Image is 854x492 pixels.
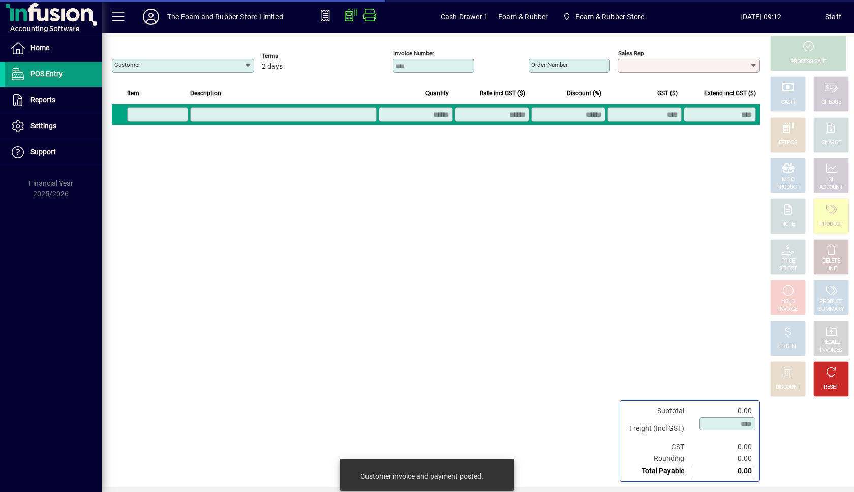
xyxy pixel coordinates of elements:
mat-label: Order number [531,61,568,68]
div: PRICE [781,257,795,265]
span: Support [30,148,56,156]
span: Terms [262,53,323,60]
div: RECALL [822,339,840,346]
td: 0.00 [694,453,755,465]
div: SUMMARY [818,306,844,313]
div: CASH [781,99,795,106]
div: CHEQUE [821,99,841,106]
td: 0.00 [694,441,755,453]
span: Home [30,44,49,52]
a: Settings [5,113,102,139]
span: Extend incl GST ($) [704,88,756,99]
div: PROCESS SALE [790,58,826,66]
td: Subtotal [624,405,694,417]
div: PRODUCT [819,221,842,228]
td: GST [624,441,694,453]
div: Staff [825,9,841,25]
span: Settings [30,122,56,130]
span: GST ($) [657,88,678,99]
td: 0.00 [694,465,755,477]
span: Foam & Rubber Store [558,8,648,26]
span: POS Entry [30,70,63,78]
div: SELECT [779,265,797,273]
div: HOLD [781,298,795,306]
a: Home [5,36,102,61]
div: PRODUCT [819,298,842,306]
td: Rounding [624,453,694,465]
a: Support [5,139,102,165]
td: 0.00 [694,405,755,417]
div: ACCOUNT [819,184,843,191]
span: [DATE] 09:12 [697,9,825,25]
div: DISCOUNT [776,384,800,391]
span: Cash Drawer 1 [441,9,488,25]
a: Reports [5,88,102,113]
div: DELETE [822,257,840,265]
span: Rate incl GST ($) [480,88,525,99]
span: Quantity [425,88,449,99]
span: Discount (%) [567,88,601,99]
span: Foam & Rubber [498,9,548,25]
div: Customer invoice and payment posted. [360,471,483,481]
div: RESET [823,384,839,391]
div: EFTPOS [779,139,798,147]
div: NOTE [781,221,795,228]
div: MISC [782,176,794,184]
button: Profile [135,8,167,26]
div: INVOICES [820,346,842,354]
td: Total Payable [624,465,694,477]
div: GL [828,176,835,184]
div: LINE [826,265,836,273]
div: PROFIT [779,343,797,351]
mat-label: Sales rep [618,50,644,57]
span: Item [127,88,139,99]
span: Description [190,88,221,99]
td: Freight (Incl GST) [624,417,694,441]
div: CHARGE [821,139,841,147]
span: Foam & Rubber Store [575,9,644,25]
span: Reports [30,96,55,104]
div: The Foam and Rubber Store Limited [167,9,283,25]
mat-label: Customer [114,61,140,68]
mat-label: Invoice number [393,50,434,57]
div: INVOICE [778,306,797,313]
span: 2 days [262,63,283,71]
div: PRODUCT [776,184,799,191]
